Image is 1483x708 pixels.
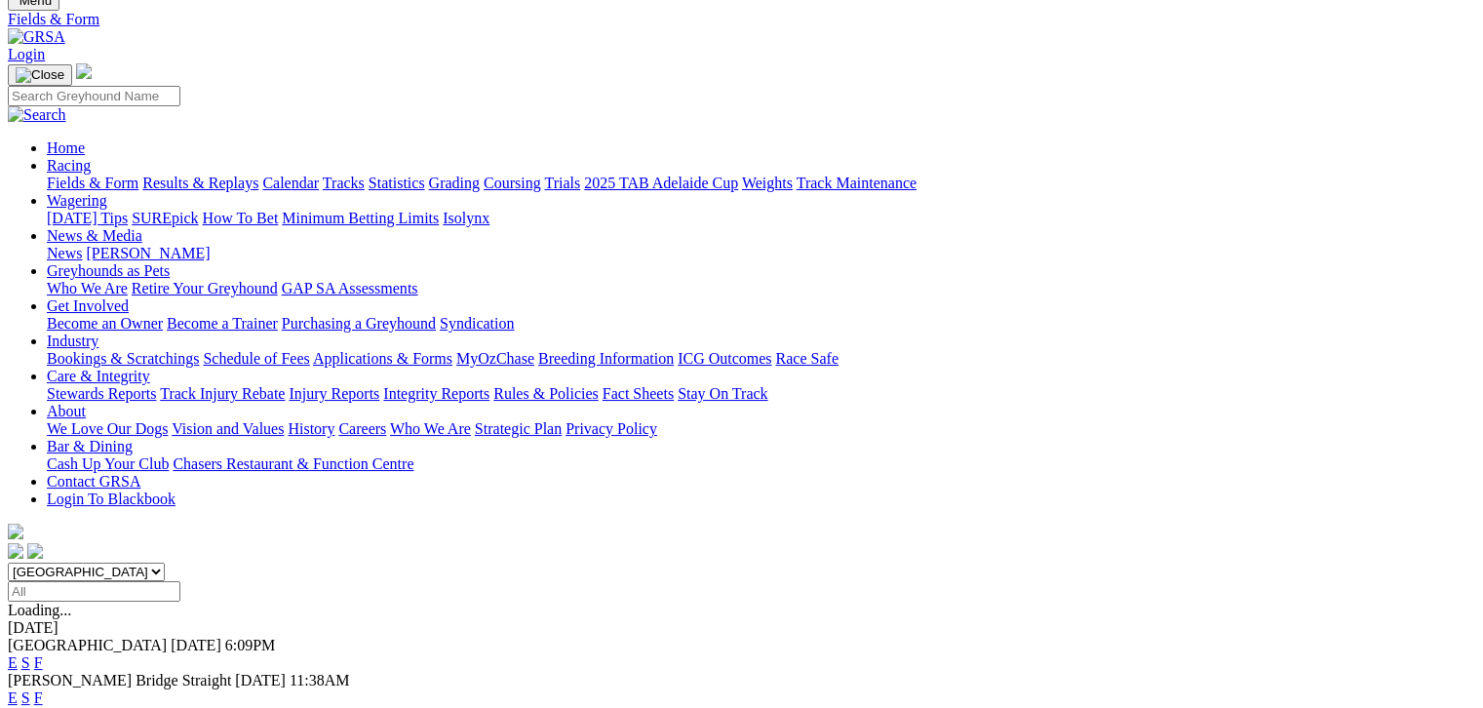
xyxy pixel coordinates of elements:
a: Stay On Track [678,385,767,402]
a: Breeding Information [538,350,674,367]
input: Select date [8,581,180,602]
img: facebook.svg [8,543,23,559]
div: News & Media [47,245,1475,262]
a: Track Injury Rebate [160,385,285,402]
a: Who We Are [47,280,128,296]
a: Injury Reports [289,385,379,402]
a: Statistics [369,175,425,191]
a: Isolynx [443,210,489,226]
img: Close [16,67,64,83]
div: Care & Integrity [47,385,1475,403]
a: Rules & Policies [493,385,599,402]
a: Cash Up Your Club [47,455,169,472]
a: Home [47,139,85,156]
a: Industry [47,333,98,349]
a: Contact GRSA [47,473,140,490]
a: Who We Are [390,420,471,437]
a: Login To Blackbook [47,491,176,507]
a: S [21,689,30,706]
a: Applications & Forms [313,350,452,367]
img: logo-grsa-white.png [76,63,92,79]
a: ICG Outcomes [678,350,771,367]
a: F [34,654,43,671]
a: [PERSON_NAME] [86,245,210,261]
a: Calendar [262,175,319,191]
div: Get Involved [47,315,1475,333]
a: Syndication [440,315,514,332]
a: Chasers Restaurant & Function Centre [173,455,413,472]
span: 11:38AM [290,672,350,688]
a: E [8,689,18,706]
a: MyOzChase [456,350,534,367]
a: News [47,245,82,261]
a: 2025 TAB Adelaide Cup [584,175,738,191]
a: Racing [47,157,91,174]
img: GRSA [8,28,65,46]
a: Minimum Betting Limits [282,210,439,226]
a: Trials [544,175,580,191]
a: Wagering [47,192,107,209]
a: Strategic Plan [475,420,562,437]
a: Results & Replays [142,175,258,191]
a: Integrity Reports [383,385,489,402]
a: GAP SA Assessments [282,280,418,296]
a: Retire Your Greyhound [132,280,278,296]
div: Racing [47,175,1475,192]
a: Vision and Values [172,420,284,437]
a: Privacy Policy [566,420,657,437]
a: Schedule of Fees [203,350,309,367]
input: Search [8,86,180,106]
a: Race Safe [775,350,838,367]
span: 6:09PM [225,637,276,653]
a: SUREpick [132,210,198,226]
a: Get Involved [47,297,129,314]
a: Grading [429,175,480,191]
div: Greyhounds as Pets [47,280,1475,297]
span: [DATE] [235,672,286,688]
a: [DATE] Tips [47,210,128,226]
div: Bar & Dining [47,455,1475,473]
a: Fields & Form [8,11,1475,28]
span: [DATE] [171,637,221,653]
div: [DATE] [8,619,1475,637]
img: twitter.svg [27,543,43,559]
a: About [47,403,86,419]
a: Careers [338,420,386,437]
a: S [21,654,30,671]
a: Fact Sheets [603,385,674,402]
a: How To Bet [203,210,279,226]
a: Stewards Reports [47,385,156,402]
button: Toggle navigation [8,64,72,86]
a: Become a Trainer [167,315,278,332]
span: Loading... [8,602,71,618]
span: [PERSON_NAME] Bridge Straight [8,672,231,688]
img: logo-grsa-white.png [8,524,23,539]
a: Login [8,46,45,62]
img: Search [8,106,66,124]
a: Fields & Form [47,175,138,191]
div: About [47,420,1475,438]
a: Track Maintenance [797,175,917,191]
a: Weights [742,175,793,191]
a: We Love Our Dogs [47,420,168,437]
a: History [288,420,334,437]
span: [GEOGRAPHIC_DATA] [8,637,167,653]
div: Industry [47,350,1475,368]
a: Bookings & Scratchings [47,350,199,367]
a: News & Media [47,227,142,244]
div: Wagering [47,210,1475,227]
a: Coursing [484,175,541,191]
a: F [34,689,43,706]
a: Tracks [323,175,365,191]
a: E [8,654,18,671]
a: Care & Integrity [47,368,150,384]
a: Become an Owner [47,315,163,332]
a: Bar & Dining [47,438,133,454]
a: Greyhounds as Pets [47,262,170,279]
a: Purchasing a Greyhound [282,315,436,332]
